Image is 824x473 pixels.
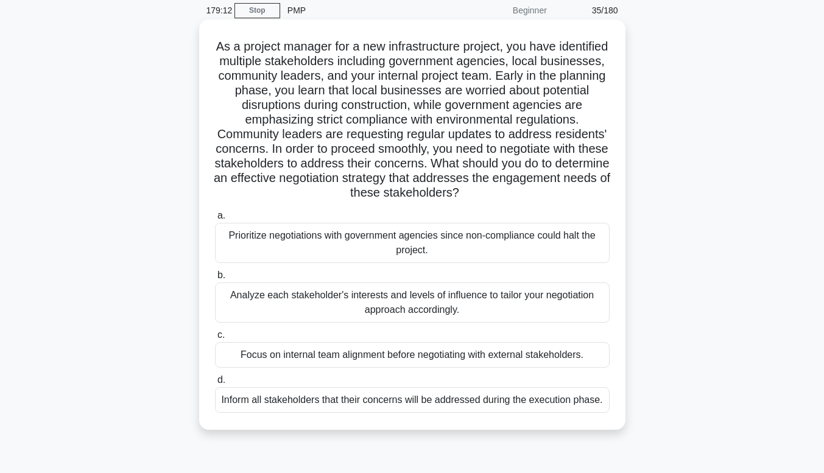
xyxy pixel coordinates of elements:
[234,3,280,18] a: Stop
[215,342,610,368] div: Focus on internal team alignment before negotiating with external stakeholders.
[215,223,610,263] div: Prioritize negotiations with government agencies since non-compliance could halt the project.
[215,282,610,323] div: Analyze each stakeholder's interests and levels of influence to tailor your negotiation approach ...
[217,210,225,220] span: a.
[217,329,225,340] span: c.
[217,374,225,385] span: d.
[214,39,611,201] h5: As a project manager for a new infrastructure project, you have identified multiple stakeholders ...
[217,270,225,280] span: b.
[215,387,610,413] div: Inform all stakeholders that their concerns will be addressed during the execution phase.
